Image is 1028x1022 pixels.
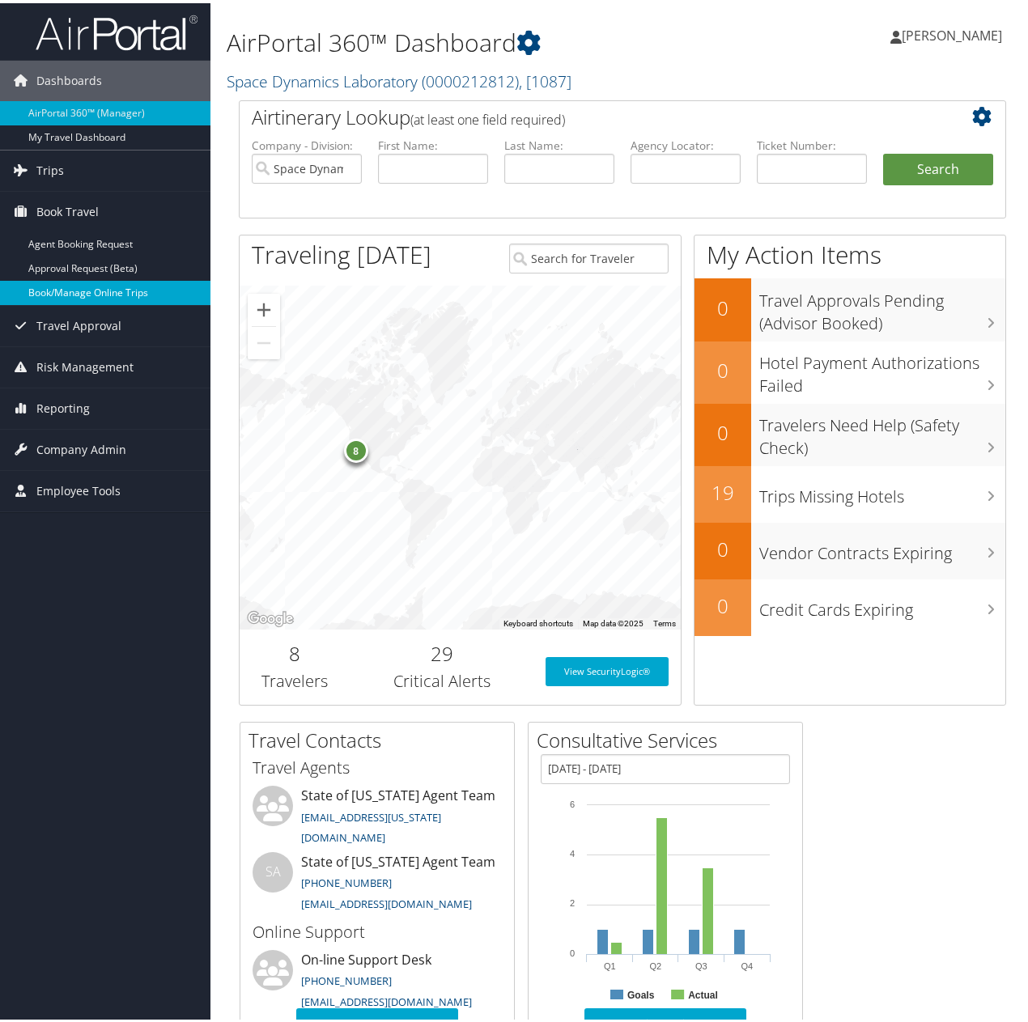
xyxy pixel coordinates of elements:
[36,385,90,426] span: Reporting
[248,324,280,356] button: Zoom out
[688,986,718,998] text: Actual
[759,531,1005,562] h3: Vendor Contracts Expiring
[695,476,751,503] h2: 19
[252,637,338,664] h2: 8
[570,945,575,955] tspan: 0
[695,416,751,443] h2: 0
[757,134,867,151] label: Ticket Number:
[227,67,571,89] a: Space Dynamics Laboratory
[695,338,1005,401] a: 0Hotel Payment Authorizations Failed
[695,354,751,381] h2: 0
[759,341,1005,394] h3: Hotel Payment Authorizations Failed
[252,100,929,128] h2: Airtinerary Lookup
[759,403,1005,456] h3: Travelers Need Help (Safety Check)
[695,291,751,319] h2: 0
[570,846,575,855] tspan: 4
[362,637,521,664] h2: 29
[570,796,575,806] tspan: 6
[362,667,521,689] h3: Critical Alerts
[36,426,126,467] span: Company Admin
[244,947,510,1013] li: On-line Support Desk
[649,958,661,968] text: Q2
[583,616,644,625] span: Map data ©2025
[503,615,573,626] button: Keyboard shortcuts
[890,8,1018,57] a: [PERSON_NAME]
[253,918,502,940] h3: Online Support
[248,290,280,323] button: Zoom in
[378,134,488,151] label: First Name:
[695,532,751,560] h2: 0
[631,134,741,151] label: Agency Locator:
[759,587,1005,618] h3: Credit Cards Expiring
[36,344,134,384] span: Risk Management
[604,958,616,968] text: Q1
[244,605,297,626] img: Google
[570,895,575,905] tspan: 2
[653,616,676,625] a: Terms (opens in new tab)
[509,240,669,270] input: Search for Traveler
[252,235,431,269] h1: Traveling [DATE]
[252,134,362,151] label: Company - Division:
[252,667,338,689] h3: Travelers
[301,807,441,842] a: [EMAIL_ADDRESS][US_STATE][DOMAIN_NAME]
[546,654,669,683] a: View SecurityLogic®
[741,958,753,968] text: Q4
[537,723,802,751] h2: Consultative Services
[422,67,519,89] span: ( 0000212812 )
[519,67,571,89] span: , [ 1087 ]
[504,134,614,151] label: Last Name:
[253,849,293,889] div: SA
[301,893,472,908] a: [EMAIL_ADDRESS][DOMAIN_NAME]
[410,108,565,125] span: (at least one field required)
[695,589,751,617] h2: 0
[759,278,1005,332] h3: Travel Approvals Pending (Advisor Booked)
[695,958,707,968] text: Q3
[344,435,368,459] div: 8
[36,147,64,188] span: Trips
[883,151,993,183] button: Search
[36,303,121,343] span: Travel Approval
[902,23,1002,41] span: [PERSON_NAME]
[253,753,502,776] h3: Travel Agents
[301,991,472,1006] a: [EMAIL_ADDRESS][DOMAIN_NAME]
[695,275,1005,337] a: 0Travel Approvals Pending (Advisor Booked)
[227,23,754,57] h1: AirPortal 360™ Dashboard
[36,468,121,508] span: Employee Tools
[36,189,99,229] span: Book Travel
[36,57,102,98] span: Dashboards
[695,401,1005,463] a: 0Travelers Need Help (Safety Check)
[244,782,510,849] li: State of [US_STATE] Agent Team
[695,463,1005,519] a: 19Trips Missing Hotels
[759,474,1005,505] h3: Trips Missing Hotels
[627,986,655,998] text: Goals
[695,235,1005,269] h1: My Action Items
[695,519,1005,576] a: 0Vendor Contracts Expiring
[301,872,392,887] a: [PHONE_NUMBER]
[695,576,1005,633] a: 0Credit Cards Expiring
[244,849,510,915] li: State of [US_STATE] Agent Team
[249,723,514,751] h2: Travel Contacts
[36,11,198,49] img: airportal-logo.png
[244,605,297,626] a: Open this area in Google Maps (opens a new window)
[301,970,392,985] a: [PHONE_NUMBER]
